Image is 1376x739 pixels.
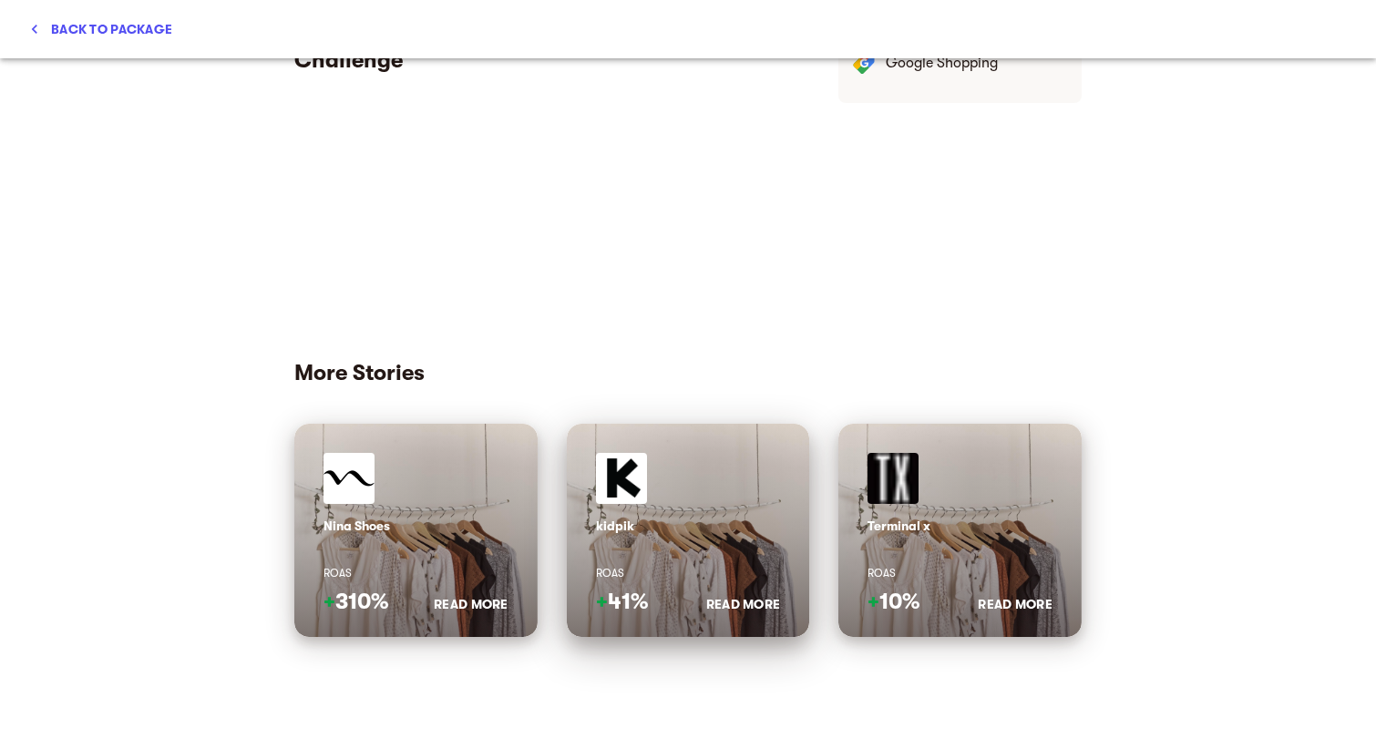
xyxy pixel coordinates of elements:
[596,559,781,588] p: ROAS
[868,589,879,614] span: +
[29,18,172,40] span: Back to package
[294,358,1082,387] h5: More Stories
[294,104,809,279] iframe: mayple-rich-text-viewer
[323,559,508,588] p: ROAS
[706,597,781,611] span: Read More
[22,13,180,46] button: Back to package
[596,518,634,533] span: kidpik
[323,589,335,614] span: +
[868,588,960,615] h3: 10%
[596,589,608,614] span: +
[886,52,1067,74] p: Google Shopping
[978,597,1053,611] span: Read More
[434,597,508,611] span: Read More
[323,588,416,615] h3: 310%
[868,559,1053,588] p: ROAS
[596,588,688,615] h3: 41%
[868,518,930,533] span: Terminal x
[294,46,809,75] h5: Challenge
[323,518,390,533] span: Nina Shoes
